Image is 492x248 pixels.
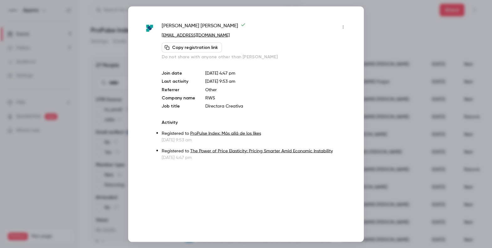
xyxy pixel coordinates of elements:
[162,54,348,60] p: Do not share with anyone other than [PERSON_NAME]
[162,42,222,52] button: Copy registration link
[162,70,195,76] p: Join date
[162,154,348,161] p: [DATE] 4:47 pm
[144,23,155,34] img: rws.com
[162,22,246,32] span: [PERSON_NAME] [PERSON_NAME]
[162,119,348,125] p: Activity
[162,33,230,37] a: [EMAIL_ADDRESS][DOMAIN_NAME]
[205,79,235,83] span: [DATE] 9:53 am
[205,95,348,101] p: RWS
[205,87,348,93] p: Other
[162,87,195,93] p: Referrer
[205,103,348,109] p: Directora Creativa
[162,103,195,109] p: Job title
[190,131,261,135] a: ProPulse Index: Más allá de los likes
[162,137,348,143] p: [DATE] 9:53 am
[162,130,348,137] p: Registered to
[162,78,195,85] p: Last activity
[190,149,333,153] a: The Power of Price Elasticity: Pricing Smarter Amid Economic Instability
[162,148,348,154] p: Registered to
[205,70,348,76] p: [DATE] 4:47 pm
[162,95,195,101] p: Company name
